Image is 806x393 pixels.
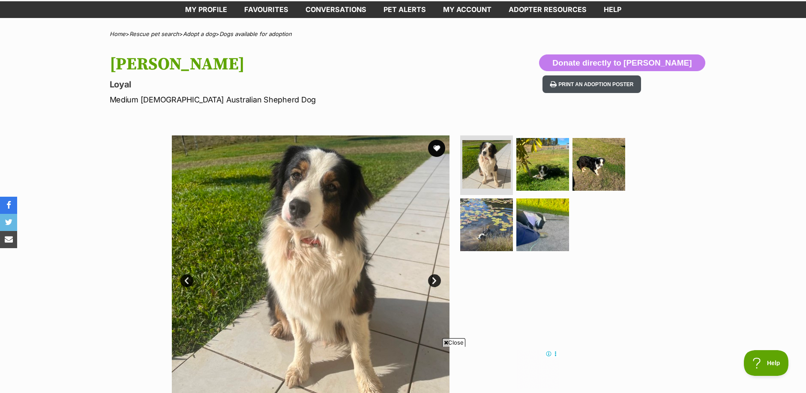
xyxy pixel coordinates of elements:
[542,75,641,93] button: Print an adoption poster
[375,1,434,18] a: Pet alerts
[88,31,718,37] div: > > >
[539,54,705,72] button: Donate directly to [PERSON_NAME]
[572,138,625,191] img: Photo of Gracie
[500,1,595,18] a: Adopter resources
[516,138,569,191] img: Photo of Gracie
[462,140,511,189] img: Photo of Gracie
[129,30,179,37] a: Rescue pet search
[110,94,472,105] p: Medium [DEMOGRAPHIC_DATA] Australian Shepherd Dog
[110,78,472,90] p: Loyal
[110,30,126,37] a: Home
[516,198,569,251] img: Photo of Gracie
[247,350,559,389] iframe: Advertisement
[177,1,236,18] a: My profile
[180,274,193,287] a: Prev
[434,1,500,18] a: My account
[428,274,441,287] a: Next
[219,30,292,37] a: Dogs available for adoption
[110,54,472,74] h1: [PERSON_NAME]
[744,350,789,376] iframe: Help Scout Beacon - Open
[183,30,216,37] a: Adopt a dog
[428,140,445,157] button: favourite
[595,1,630,18] a: Help
[236,1,297,18] a: Favourites
[460,198,513,251] img: Photo of Gracie
[442,338,465,347] span: Close
[297,1,375,18] a: conversations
